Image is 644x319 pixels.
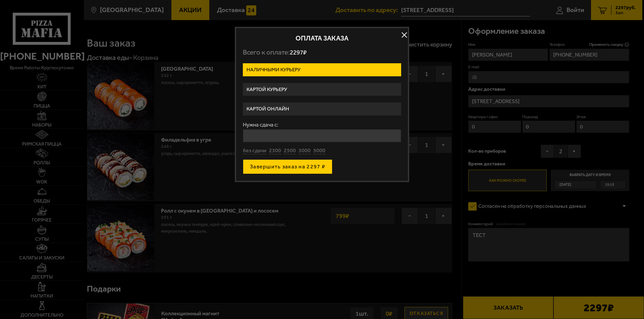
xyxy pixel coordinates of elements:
button: 2300 [269,147,281,155]
p: Всего к оплате: [243,48,401,57]
span: 2297 ₽ [290,49,307,56]
button: 3000 [299,147,311,155]
h2: Оплата заказа [243,35,401,42]
label: Картой онлайн [243,102,401,115]
button: Завершить заказ на 2297 ₽ [243,159,332,174]
label: Наличными курьеру [243,63,401,76]
button: без сдачи [243,147,266,155]
label: Картой курьеру [243,83,401,96]
label: Нужна сдача с: [243,122,401,128]
button: 2500 [284,147,296,155]
button: 5000 [313,147,325,155]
